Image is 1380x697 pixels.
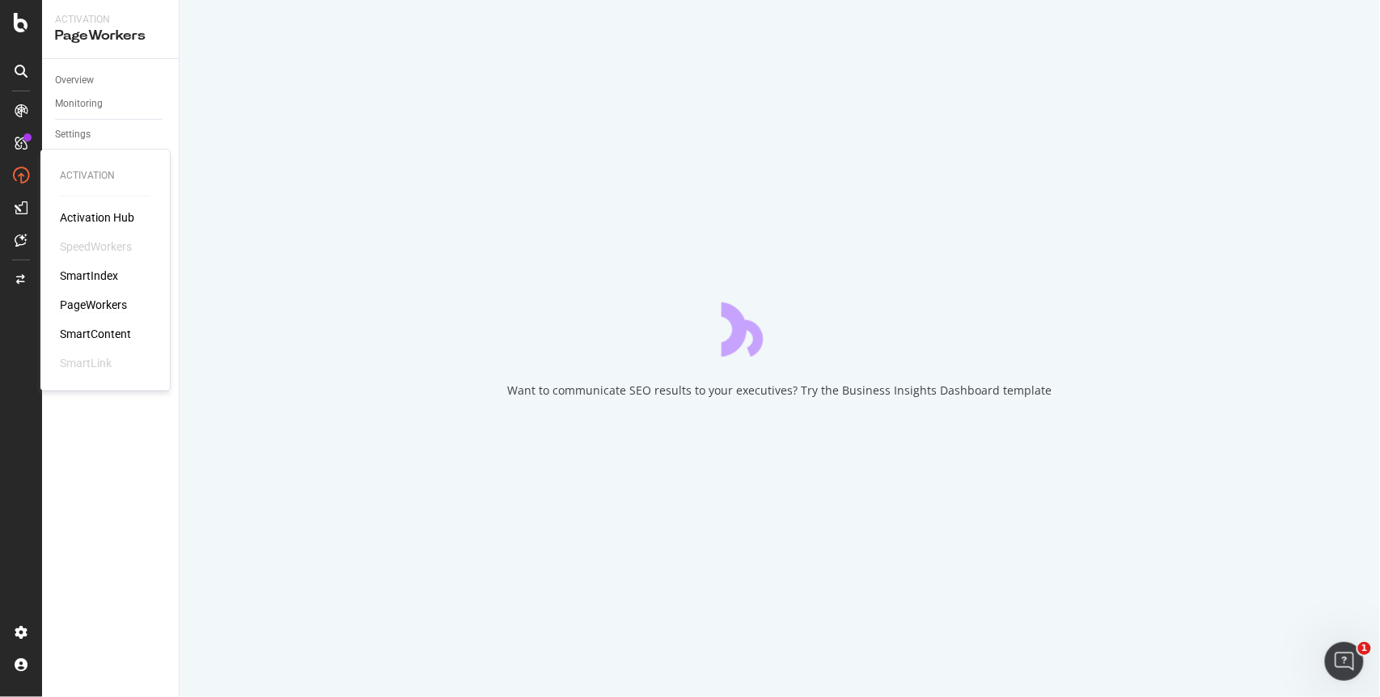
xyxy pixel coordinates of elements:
[60,209,134,226] a: Activation Hub
[55,27,166,45] div: PageWorkers
[60,169,150,183] div: Activation
[1358,642,1371,655] span: 1
[55,95,167,112] a: Monitoring
[55,126,91,143] div: Settings
[55,95,103,112] div: Monitoring
[55,13,166,27] div: Activation
[508,382,1052,399] div: Want to communicate SEO results to your executives? Try the Business Insights Dashboard template
[60,239,132,255] div: SpeedWorkers
[55,72,167,89] a: Overview
[55,126,167,143] a: Settings
[722,298,838,357] div: animation
[60,297,127,313] a: PageWorkers
[55,72,94,89] div: Overview
[60,326,131,342] a: SmartContent
[60,268,118,284] a: SmartIndex
[1325,642,1364,681] iframe: Intercom live chat
[60,355,112,371] div: SmartLink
